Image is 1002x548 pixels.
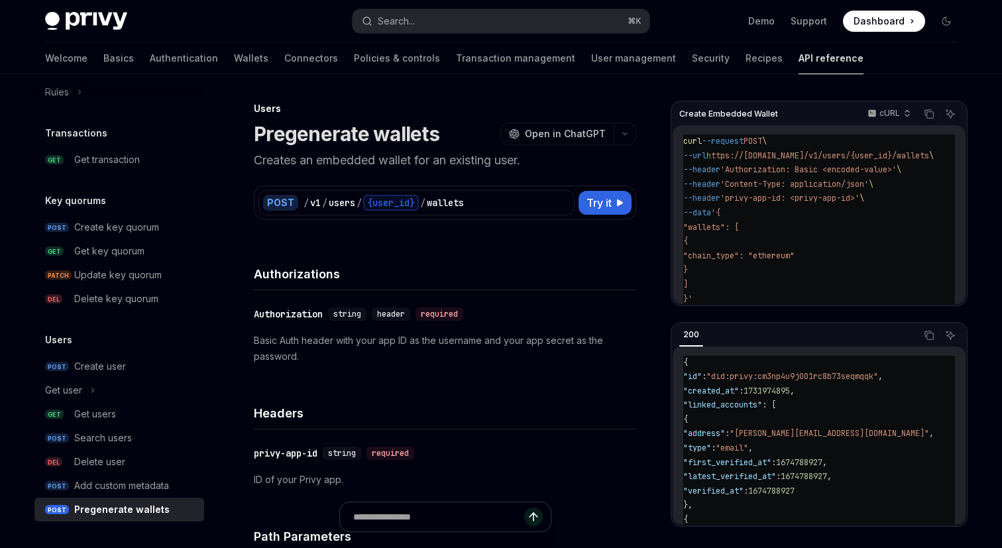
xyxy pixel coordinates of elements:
span: "first_verified_at" [683,457,771,468]
h1: Pregenerate wallets [254,122,439,146]
span: \ [897,164,901,175]
div: wallets [427,196,464,209]
h5: Transactions [45,125,107,141]
span: --header [683,164,720,175]
span: { [683,414,688,425]
span: \ [929,150,934,161]
div: Get key quorum [74,243,144,259]
span: : [776,471,781,482]
span: ⌘ K [628,16,641,27]
span: Create Embedded Wallet [679,109,778,119]
a: POSTAdd custom metadata [34,474,204,498]
h5: Users [45,332,72,348]
a: Wallets [234,42,268,74]
span: 'privy-app-id: <privy-app-id>' [720,193,860,203]
div: Authorization [254,307,323,321]
div: Create user [74,358,126,374]
span: \ [860,193,864,203]
h5: Key quorums [45,193,106,209]
h4: Headers [254,404,636,422]
div: Search... [378,13,415,29]
a: POSTCreate user [34,355,204,378]
button: Search...⌘K [353,9,649,33]
span: , [748,443,753,453]
div: / [420,196,425,209]
a: User management [591,42,676,74]
p: Creates an embedded wallet for an existing user. [254,151,636,170]
span: : [725,428,730,439]
button: Toggle dark mode [936,11,957,32]
span: , [827,471,832,482]
div: POST [263,195,298,211]
a: Policies & controls [354,42,440,74]
button: Send message [524,508,543,526]
span: '{ [711,207,720,218]
span: "created_at" [683,386,739,396]
span: "[PERSON_NAME][EMAIL_ADDRESS][DOMAIN_NAME]" [730,428,929,439]
a: Demo [748,15,775,28]
span: Try it [586,195,612,211]
a: GETGet key quorum [34,239,204,263]
span: https://[DOMAIN_NAME]/v1/users/{user_id}/wallets [706,150,929,161]
span: 1674788927 [748,486,795,496]
h4: Authorizations [254,265,636,283]
span: --request [702,136,744,146]
span: DEL [45,457,62,467]
div: 200 [679,327,703,343]
div: users [329,196,355,209]
span: : [739,386,744,396]
span: GET [45,410,64,419]
p: ID of your Privy app. [254,472,636,488]
span: "chain_type": "ethereum" [683,250,795,261]
span: GET [45,247,64,256]
span: , [929,428,934,439]
a: Security [692,42,730,74]
span: \ [762,136,767,146]
img: dark logo [45,12,127,30]
div: Delete user [74,454,125,470]
div: privy-app-id [254,447,317,460]
span: POST [45,481,69,491]
div: / [304,196,309,209]
span: \ [869,179,873,190]
input: Ask a question... [353,502,524,531]
span: 'Authorization: Basic <encoded-value>' [720,164,897,175]
span: { [683,357,688,368]
div: Get transaction [74,152,140,168]
a: PATCHUpdate key quorum [34,263,204,287]
span: { [683,514,688,525]
span: : [744,486,748,496]
div: Get user [45,382,82,398]
span: Dashboard [854,15,905,28]
span: { [683,236,688,247]
span: "wallets": [ [683,222,739,233]
button: Open in ChatGPT [500,123,614,145]
span: , [790,386,795,396]
div: v1 [310,196,321,209]
span: 'Content-Type: application/json' [720,179,869,190]
div: Update key quorum [74,267,162,283]
button: cURL [860,103,917,125]
span: string [333,309,361,319]
p: Basic Auth header with your app ID as the username and your app secret as the password. [254,333,636,364]
span: POST [744,136,762,146]
a: Connectors [284,42,338,74]
span: --data [683,207,711,218]
span: Open in ChatGPT [525,127,606,140]
a: Welcome [45,42,87,74]
span: header [377,309,405,319]
span: : [711,443,716,453]
a: Recipes [746,42,783,74]
span: "verified_at" [683,486,744,496]
span: 1674788927 [781,471,827,482]
button: Copy the contents from the code block [920,105,938,123]
div: Create key quorum [74,219,159,235]
p: cURL [879,108,900,119]
span: }' [683,294,693,304]
span: --url [683,150,706,161]
a: Transaction management [456,42,575,74]
span: curl [683,136,702,146]
button: Get user [34,378,204,402]
span: PATCH [45,270,72,280]
span: --header [683,193,720,203]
